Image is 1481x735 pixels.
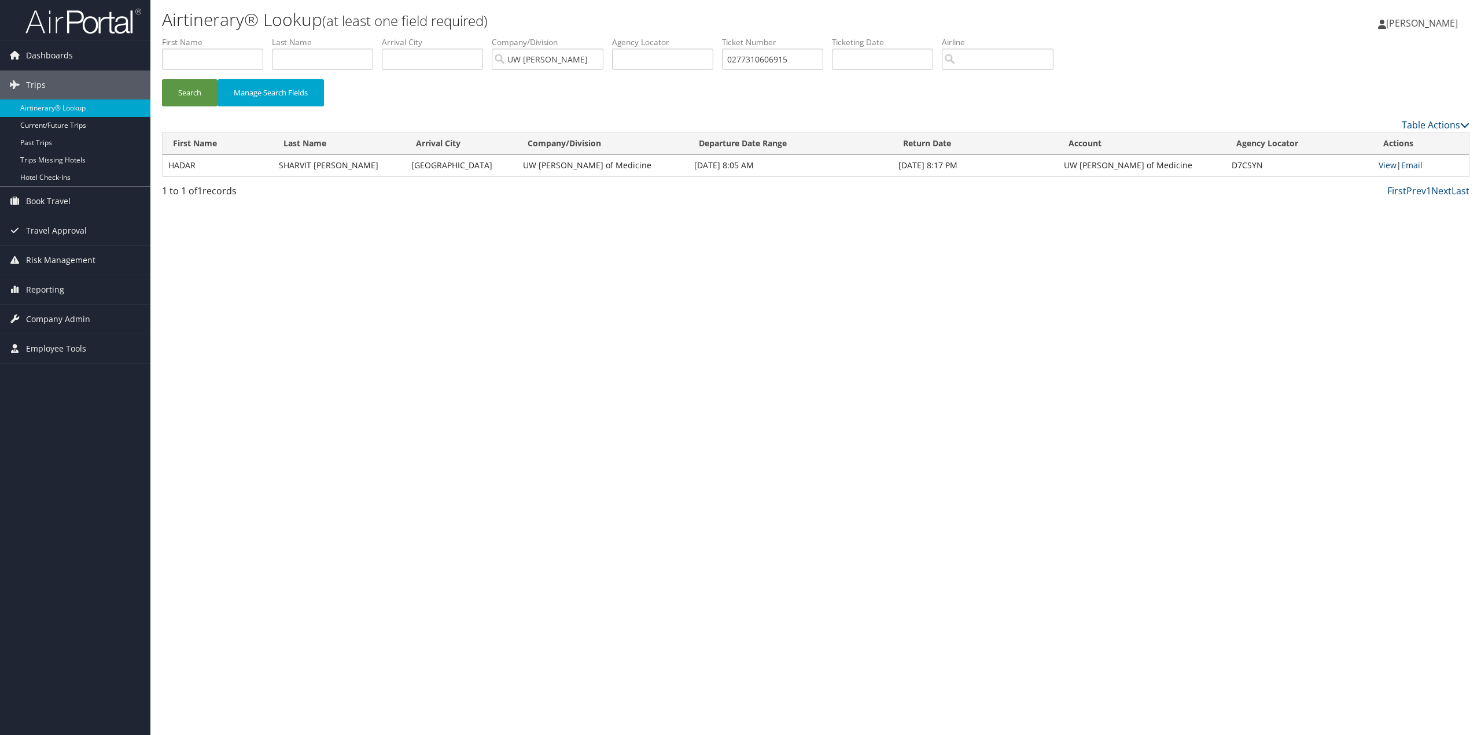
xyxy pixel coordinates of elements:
[26,187,71,216] span: Book Travel
[197,184,202,197] span: 1
[26,305,90,334] span: Company Admin
[832,36,942,48] label: Ticketing Date
[1387,184,1406,197] a: First
[492,36,612,48] label: Company/Division
[26,334,86,363] span: Employee Tools
[406,155,517,176] td: [GEOGRAPHIC_DATA]
[1378,6,1469,40] a: [PERSON_NAME]
[1406,184,1426,197] a: Prev
[272,36,382,48] label: Last Name
[517,155,688,176] td: UW [PERSON_NAME] of Medicine
[688,155,893,176] td: [DATE] 8:05 AM
[1226,132,1373,155] th: Agency Locator: activate to sort column ascending
[26,41,73,70] span: Dashboards
[1058,155,1226,176] td: UW [PERSON_NAME] of Medicine
[406,132,517,155] th: Arrival City: activate to sort column ascending
[162,184,476,204] div: 1 to 1 of records
[942,36,1062,48] label: Airline
[25,8,141,35] img: airportal-logo.png
[273,132,406,155] th: Last Name: activate to sort column ascending
[26,71,46,99] span: Trips
[162,79,218,106] button: Search
[1379,160,1397,171] a: View
[218,79,324,106] button: Manage Search Fields
[1226,155,1373,176] td: D7CSYN
[1386,17,1458,29] span: [PERSON_NAME]
[26,216,87,245] span: Travel Approval
[1431,184,1451,197] a: Next
[162,8,1034,32] h1: Airtinerary® Lookup
[26,246,95,275] span: Risk Management
[273,155,406,176] td: SHARVIT [PERSON_NAME]
[162,36,272,48] label: First Name
[612,36,722,48] label: Agency Locator
[688,132,893,155] th: Departure Date Range: activate to sort column ascending
[893,132,1058,155] th: Return Date: activate to sort column ascending
[1373,132,1469,155] th: Actions
[382,36,492,48] label: Arrival City
[722,36,832,48] label: Ticket Number
[1401,160,1423,171] a: Email
[322,11,488,30] small: (at least one field required)
[26,275,64,304] span: Reporting
[163,155,273,176] td: HADAR
[163,132,273,155] th: First Name: activate to sort column ascending
[1426,184,1431,197] a: 1
[517,132,688,155] th: Company/Division
[1058,132,1226,155] th: Account: activate to sort column ascending
[1373,155,1469,176] td: |
[1402,119,1469,131] a: Table Actions
[893,155,1058,176] td: [DATE] 8:17 PM
[1451,184,1469,197] a: Last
